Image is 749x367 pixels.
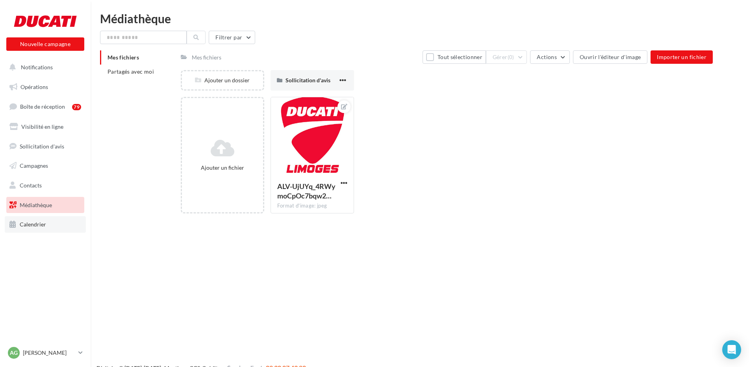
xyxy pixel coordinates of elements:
[20,202,52,208] span: Médiathèque
[20,143,64,149] span: Sollicitation d'avis
[72,104,81,110] div: 79
[277,182,336,200] span: ALV-UjUYq_4RWymoCpOc7bqw2iUWWTmzoNkPL_PQjwwIE9SWEb2MGIZH
[192,54,221,61] div: Mes fichiers
[10,349,18,357] span: AG
[5,59,83,76] button: Notifications
[423,50,486,64] button: Tout sélectionner
[20,182,42,189] span: Contacts
[286,77,330,83] span: Sollicitation d'avis
[108,68,154,75] span: Partagés avec moi
[657,54,706,60] span: Importer un fichier
[277,202,347,209] div: Format d'image: jpeg
[21,123,63,130] span: Visibilité en ligne
[5,197,86,213] a: Médiathèque
[537,54,556,60] span: Actions
[5,216,86,233] a: Calendrier
[20,103,65,110] span: Boîte de réception
[5,177,86,194] a: Contacts
[23,349,75,357] p: [PERSON_NAME]
[5,158,86,174] a: Campagnes
[20,221,46,228] span: Calendrier
[486,50,527,64] button: Gérer(0)
[20,83,48,90] span: Opérations
[6,345,84,360] a: AG [PERSON_NAME]
[573,50,647,64] button: Ouvrir l'éditeur d'image
[651,50,713,64] button: Importer un fichier
[5,119,86,135] a: Visibilité en ligne
[508,54,514,60] span: (0)
[209,31,255,44] button: Filtrer par
[530,50,569,64] button: Actions
[5,138,86,155] a: Sollicitation d'avis
[182,76,263,84] div: Ajouter un dossier
[20,162,48,169] span: Campagnes
[5,98,86,115] a: Boîte de réception79
[108,54,139,61] span: Mes fichiers
[21,64,53,70] span: Notifications
[100,13,740,24] div: Médiathèque
[6,37,84,51] button: Nouvelle campagne
[722,340,741,359] div: Open Intercom Messenger
[5,79,86,95] a: Opérations
[185,164,260,172] div: Ajouter un fichier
